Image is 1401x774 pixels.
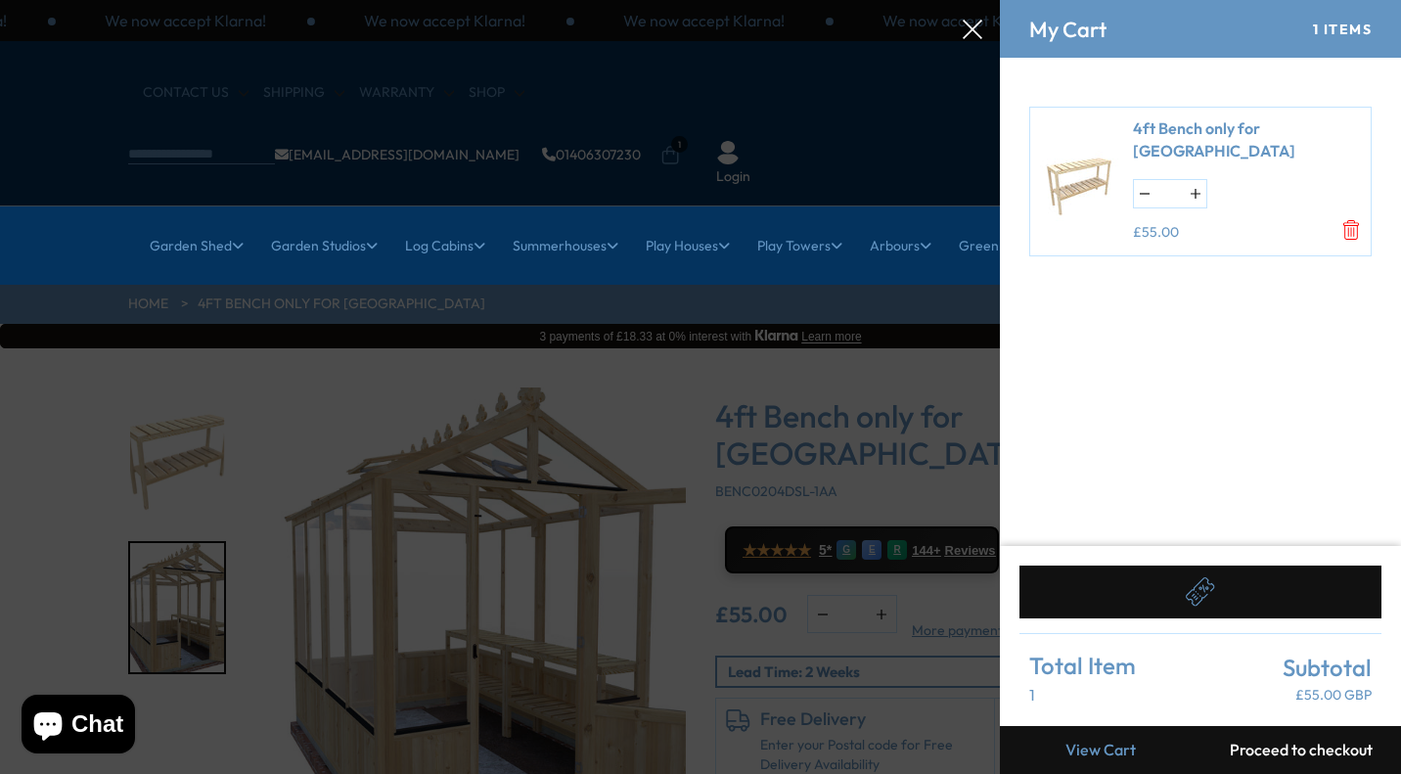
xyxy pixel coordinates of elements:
[513,221,618,270] a: Summerhouses
[1029,17,1107,42] h4: My Cart
[757,221,842,270] a: Play Towers
[1341,220,1361,240] a: Remove 4ft Bench only for Shire Holkham Greenhouse
[646,221,730,270] a: Play Houses
[1313,22,1372,38] div: 1 Items
[1029,654,1136,677] span: Total Item
[1133,223,1179,243] ins: £55.00
[405,221,485,270] a: Log Cabins
[1200,726,1401,774] button: Proceed to checkout
[1000,726,1200,774] a: View Cart
[150,221,244,270] a: Garden Shed
[1155,180,1185,207] input: Quantity for 4ft Bench only for Shire Holkham Greenhouse
[959,221,1058,270] a: Green Houses
[16,695,141,758] inbox-online-store-chat: Shopify online store chat
[1133,117,1361,161] a: 4ft Bench only for [GEOGRAPHIC_DATA]
[1283,686,1372,706] p: £55.00 GBP
[1283,656,1372,679] span: Subtotal
[271,221,378,270] a: Garden Studios
[870,221,931,270] a: Arbours
[1029,684,1136,706] p: 1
